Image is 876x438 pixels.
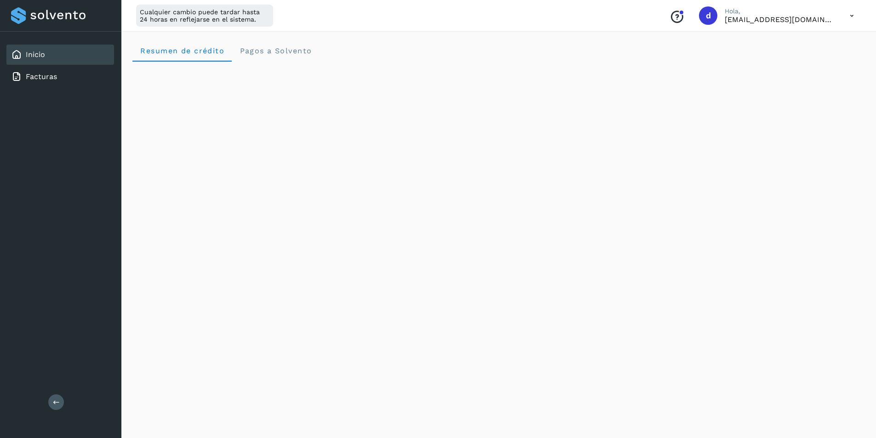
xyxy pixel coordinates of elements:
[239,46,312,55] span: Pagos a Solvento
[725,7,835,15] p: Hola,
[725,15,835,24] p: direccion@flenasa.com
[6,67,114,87] div: Facturas
[6,45,114,65] div: Inicio
[140,46,224,55] span: Resumen de crédito
[136,5,273,27] div: Cualquier cambio puede tardar hasta 24 horas en reflejarse en el sistema.
[26,72,57,81] a: Facturas
[26,50,45,59] a: Inicio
